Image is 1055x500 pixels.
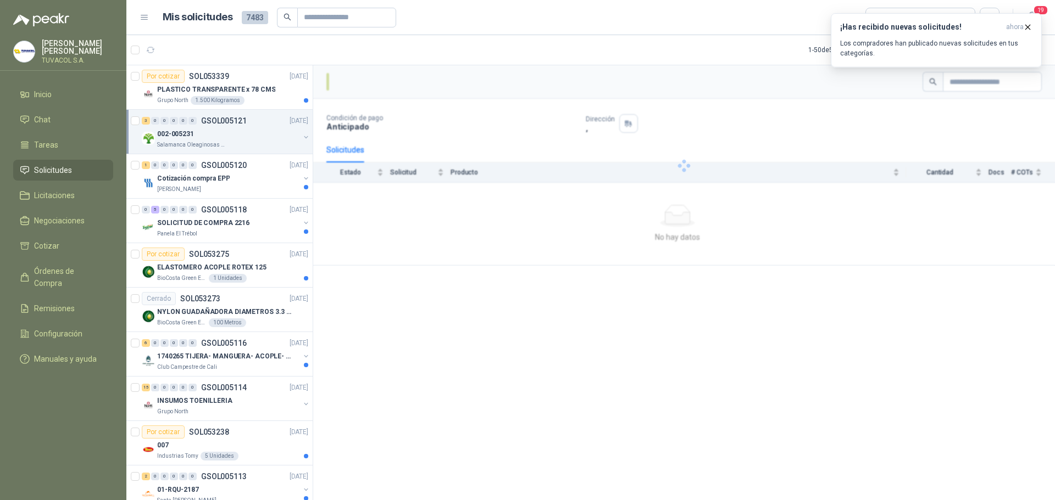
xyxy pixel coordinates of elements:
div: Por cotizar [142,248,185,261]
img: Company Logo [142,398,155,412]
div: 0 [151,384,159,391]
p: [PERSON_NAME] [157,185,201,194]
a: Remisiones [13,298,113,319]
p: BioCosta Green Energy S.A.S [157,274,207,283]
a: 6 0 0 0 0 0 GSOL005116[DATE] Company Logo1740265 TIJERA- MANGUERA- ACOPLE- SURTIDORESClub Campest... [142,336,310,372]
a: 3 0 0 0 0 0 GSOL005121[DATE] Company Logo002-005231Salamanca Oleaginosas SAS [142,114,310,149]
div: Por cotizar [142,425,185,439]
img: Company Logo [142,132,155,145]
p: Grupo North [157,407,188,416]
p: 007 [157,440,169,451]
span: 19 [1033,5,1048,15]
p: GSOL005118 [201,206,247,214]
div: 0 [179,339,187,347]
div: 3 [142,117,150,125]
p: TUVACOL S.A. [42,57,113,64]
img: Company Logo [142,310,155,323]
div: 0 [188,161,197,169]
p: Industrias Tomy [157,452,198,460]
div: 0 [179,117,187,125]
a: Tareas [13,134,113,155]
div: 0 [151,339,159,347]
span: Cotizar [34,240,59,252]
div: 0 [170,161,178,169]
div: 0 [188,384,197,391]
div: 2 [142,473,150,480]
span: ahora [1006,23,1024,32]
span: Órdenes de Compra [34,265,103,289]
p: [DATE] [290,205,308,215]
div: 0 [170,117,178,125]
a: Configuración [13,323,113,344]
img: Logo peakr [13,13,69,26]
p: 002-005231 [157,129,194,139]
div: 0 [188,339,197,347]
img: Company Logo [142,221,155,234]
img: Company Logo [142,176,155,189]
a: Licitaciones [13,185,113,206]
div: 0 [151,161,159,169]
p: [DATE] [290,249,308,260]
a: 15 0 0 0 0 0 GSOL005114[DATE] Company LogoINSUMOS TOENILLERIAGrupo North [142,381,310,416]
div: 15 [142,384,150,391]
div: 0 [160,117,169,125]
div: Todas [873,12,896,24]
button: ¡Has recibido nuevas solicitudes!ahora Los compradores han publicado nuevas solicitudes en tus ca... [831,13,1042,68]
div: Por cotizar [142,70,185,83]
div: 0 [188,206,197,214]
a: CerradoSOL053273[DATE] Company LogoNYLON GUADAÑADORA DIAMETROS 3.3 mmBioCosta Green Energy S.A.S1... [126,288,313,332]
p: Grupo North [157,96,188,105]
a: 1 0 0 0 0 0 GSOL005120[DATE] Company LogoCotización compra EPP[PERSON_NAME] [142,159,310,194]
p: [DATE] [290,160,308,171]
p: Club Campestre de Cali [157,363,217,372]
span: Negociaciones [34,215,85,227]
div: 0 [160,473,169,480]
span: Solicitudes [34,164,72,176]
img: Company Logo [142,354,155,367]
a: Negociaciones [13,210,113,231]
span: Inicio [34,88,52,100]
span: Tareas [34,139,58,151]
p: [DATE] [290,116,308,126]
a: Órdenes de Compra [13,261,113,294]
p: SOL053275 [189,250,229,258]
div: 0 [188,473,197,480]
div: 0 [170,473,178,480]
span: 7483 [242,11,268,24]
div: 0 [160,161,169,169]
span: search [284,13,291,21]
p: 01-RQU-2187 [157,485,199,495]
p: Los compradores han publicado nuevas solicitudes en tus categorías. [840,38,1032,58]
p: [DATE] [290,294,308,304]
p: PLASTICO TRANSPARENTE x 78 CMS [157,85,275,95]
p: Salamanca Oleaginosas SAS [157,141,226,149]
p: GSOL005121 [201,117,247,125]
a: Por cotizarSOL053275[DATE] Company LogoELASTOMERO ACOPLE ROTEX 125BioCosta Green Energy S.A.S1 Un... [126,243,313,288]
a: Inicio [13,84,113,105]
img: Company Logo [142,265,155,278]
p: INSUMOS TOENILLERIA [157,396,232,406]
button: 19 [1022,8,1042,27]
span: Chat [34,114,51,126]
div: 0 [179,206,187,214]
p: [DATE] [290,338,308,349]
p: [PERSON_NAME] [PERSON_NAME] [42,40,113,55]
div: 0 [151,473,159,480]
div: 0 [170,384,178,391]
span: Remisiones [34,302,75,314]
div: 0 [179,384,187,391]
img: Company Logo [142,443,155,456]
p: [DATE] [290,427,308,437]
img: Company Logo [142,87,155,100]
div: 100 Metros [209,318,246,327]
p: GSOL005120 [201,161,247,169]
p: GSOL005116 [201,339,247,347]
h3: ¡Has recibido nuevas solicitudes! [840,23,1002,32]
a: Manuales y ayuda [13,349,113,369]
p: NYLON GUADAÑADORA DIAMETROS 3.3 mm [157,307,294,317]
a: 0 5 0 0 0 0 GSOL005118[DATE] Company LogoSOLICITUD DE COMPRA 2216Panela El Trébol [142,203,310,238]
p: BioCosta Green Energy S.A.S [157,318,207,327]
span: Manuales y ayuda [34,353,97,365]
div: 5 [151,206,159,214]
p: SOLICITUD DE COMPRA 2216 [157,218,249,228]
